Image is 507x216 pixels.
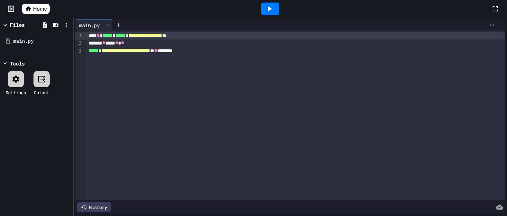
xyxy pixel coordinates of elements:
div: 2 [75,40,83,47]
div: Files [10,21,25,29]
div: History [77,202,111,212]
iframe: chat widget [446,155,500,186]
div: 3 [75,47,83,55]
div: main.py [13,38,71,45]
span: Home [33,5,47,13]
div: 1 [75,32,83,40]
a: Home [22,4,50,14]
div: main.py [75,21,103,29]
div: Tools [10,60,25,67]
div: Settings [6,89,26,96]
div: main.py [75,20,113,31]
div: Output [34,89,49,96]
iframe: chat widget [476,187,500,209]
